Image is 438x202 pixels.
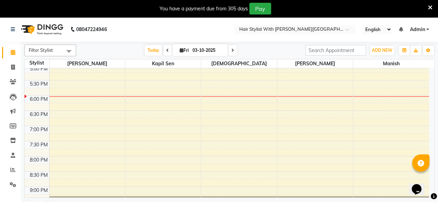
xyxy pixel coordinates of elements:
div: 6:30 PM [28,111,49,118]
span: Manish [353,59,429,68]
div: You have a payment due from 305 days [160,5,248,12]
span: Today [145,45,162,56]
div: 7:30 PM [28,141,49,148]
span: ADD NEW [372,48,392,53]
input: 2025-10-03 [190,45,225,56]
div: 8:00 PM [28,156,49,164]
div: 7:00 PM [28,126,49,133]
div: 6:00 PM [28,96,49,103]
div: 5:30 PM [28,80,49,88]
span: Fri [178,48,190,53]
img: logo [18,20,65,39]
div: 5:00 PM [28,65,49,73]
span: Admin [410,26,425,33]
span: [PERSON_NAME] [50,59,125,68]
span: Filter Stylist [29,47,53,53]
button: Pay [249,3,271,15]
span: Kapil sen [125,59,201,68]
input: Search Appointment [305,45,366,56]
div: Stylist [25,59,49,67]
div: 8:30 PM [28,172,49,179]
button: ADD NEW [370,46,394,55]
span: [PERSON_NAME] [277,59,353,68]
span: [DEMOGRAPHIC_DATA] [201,59,277,68]
div: 9:00 PM [28,187,49,194]
iframe: chat widget [409,174,431,195]
b: 08047224946 [76,20,107,39]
